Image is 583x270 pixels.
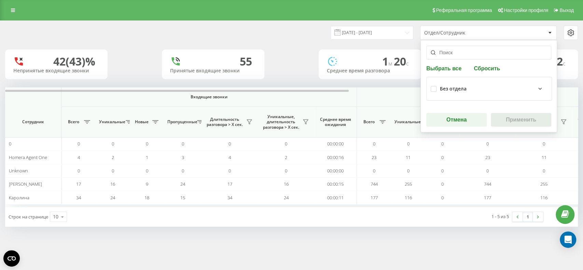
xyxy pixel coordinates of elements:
span: 11 [406,154,411,160]
span: 2 [112,154,114,160]
span: 9 [146,181,148,187]
span: c [406,60,409,67]
span: 744 [371,181,378,187]
span: 0 [228,168,231,174]
div: Среднее время разговора [327,68,413,74]
span: 0 [373,141,375,147]
span: 116 [405,195,412,201]
input: Поиск [426,46,551,59]
span: 0 [112,168,114,174]
span: 0 [486,168,489,174]
span: [PERSON_NAME] [9,181,42,187]
span: 0 [441,195,444,201]
span: 24 [180,181,185,187]
span: 177 [371,195,378,201]
div: 10 [53,213,58,220]
span: 0 [441,141,444,147]
span: 0 [146,141,148,147]
button: Open CMP widget [3,250,20,267]
span: 0 [285,141,287,147]
span: 3 [182,154,184,160]
span: Новые [133,119,150,125]
span: 16 [284,181,289,187]
div: Отдел/Сотрудник [424,30,506,36]
span: 12 [551,54,566,69]
span: Входящие звонки [79,94,339,100]
span: 177 [484,195,491,201]
span: 23 [372,154,376,160]
span: Уникальные [99,119,124,125]
span: 4 [78,154,80,160]
span: 0 [146,168,148,174]
div: 55 [240,55,252,68]
button: Выбрать все [426,65,463,71]
span: 0 [373,168,375,174]
td: 00:00:15 [314,177,357,191]
span: 16 [110,181,115,187]
span: 0 [543,168,545,174]
span: 24 [284,195,289,201]
span: 15 [180,195,185,201]
span: 0 [182,168,184,174]
span: 0 [285,168,287,174]
div: Непринятые входящие звонки [13,68,99,74]
span: Настройки профиля [504,8,548,13]
span: Всего [360,119,377,125]
a: 1 [523,212,533,222]
td: 00:00:00 [314,164,357,177]
div: 1 - 5 из 5 [491,213,509,220]
button: Сбросить [472,65,502,71]
span: 11 [542,154,546,160]
span: 255 [405,181,412,187]
span: 23 [485,154,490,160]
span: 0 [78,141,80,147]
button: Отмена [426,113,487,127]
td: 00:00:11 [314,191,357,204]
span: Unknown [9,168,28,174]
div: Принятые входящие звонки [170,68,256,74]
span: c [563,60,566,67]
span: 20 [394,54,409,69]
span: Длительность разговора > Х сек. [205,117,244,127]
span: 0 [543,141,545,147]
span: Выход [559,8,574,13]
span: 17 [227,181,232,187]
button: Применить [491,113,551,127]
span: 34 [227,195,232,201]
span: 18 [144,195,149,201]
span: Пропущенные [167,119,195,125]
div: Без отдела [440,86,467,92]
span: 0 [9,141,11,147]
span: 0 [441,168,444,174]
span: 1 [146,154,148,160]
div: 42 (43)% [53,55,95,68]
span: Homera Agent One [9,154,47,160]
span: 255 [540,181,547,187]
span: 0 [441,154,444,160]
td: 00:00:16 [314,151,357,164]
span: 4 [228,154,231,160]
span: 0 [407,168,410,174]
span: 0 [112,141,114,147]
span: 0 [78,168,80,174]
div: Open Intercom Messenger [560,231,576,248]
span: Уникальные [394,119,419,125]
span: 0 [407,141,410,147]
span: Реферальная программа [436,8,492,13]
span: Каролина [9,195,29,201]
span: 2 [285,154,287,160]
span: 17 [76,181,81,187]
span: Строк на странице [9,214,48,220]
span: Среднее время ожидания [319,117,351,127]
span: 0 [182,141,184,147]
span: 1 [382,54,394,69]
span: 0 [228,141,231,147]
span: 34 [76,195,81,201]
span: 0 [486,141,489,147]
span: 0 [441,181,444,187]
span: Уникальные, длительность разговора > Х сек. [261,114,301,130]
td: 00:00:00 [314,137,357,151]
span: Сотрудник [11,119,55,125]
span: м [388,60,394,67]
span: 24 [110,195,115,201]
